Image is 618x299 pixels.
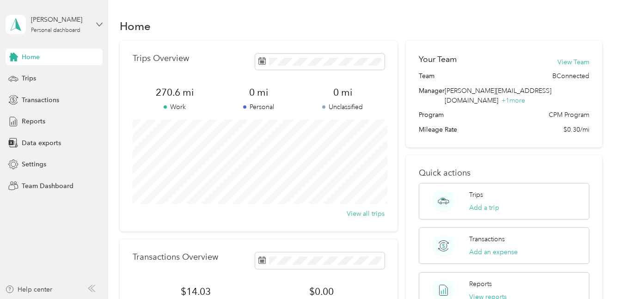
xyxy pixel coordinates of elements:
h1: Home [120,21,151,31]
span: Manager [419,86,445,105]
div: Personal dashboard [31,28,80,33]
div: [PERSON_NAME] [31,15,89,24]
span: $14.03 [133,285,259,298]
span: Mileage Rate [419,125,457,134]
span: Settings [22,159,46,169]
span: 270.6 mi [133,86,217,99]
p: Work [133,102,217,112]
span: Reports [22,116,45,126]
span: Team [419,71,434,81]
p: Trips Overview [133,54,189,63]
span: [PERSON_NAME][EMAIL_ADDRESS][DOMAIN_NAME] [445,87,551,104]
button: View Team [557,57,589,67]
span: + 1 more [502,97,525,104]
button: View all trips [347,209,385,219]
span: Transactions [22,95,59,105]
span: 0 mi [300,86,385,99]
span: Trips [22,73,36,83]
p: Transactions [469,234,505,244]
button: Help center [5,285,52,294]
p: Transactions Overview [133,252,218,262]
span: $0.00 [259,285,385,298]
span: CPM Program [549,110,589,120]
p: Reports [469,279,492,289]
p: Quick actions [419,168,589,178]
h2: Your Team [419,54,457,65]
span: Data exports [22,138,61,148]
span: 0 mi [217,86,301,99]
p: Trips [469,190,483,200]
span: BConnected [552,71,589,81]
span: Team Dashboard [22,181,73,191]
button: Add a trip [469,203,499,213]
span: Home [22,52,40,62]
iframe: Everlance-gr Chat Button Frame [566,247,618,299]
p: Unclassified [300,102,385,112]
span: Program [419,110,444,120]
span: $0.30/mi [563,125,589,134]
button: Add an expense [469,247,518,257]
p: Personal [217,102,301,112]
